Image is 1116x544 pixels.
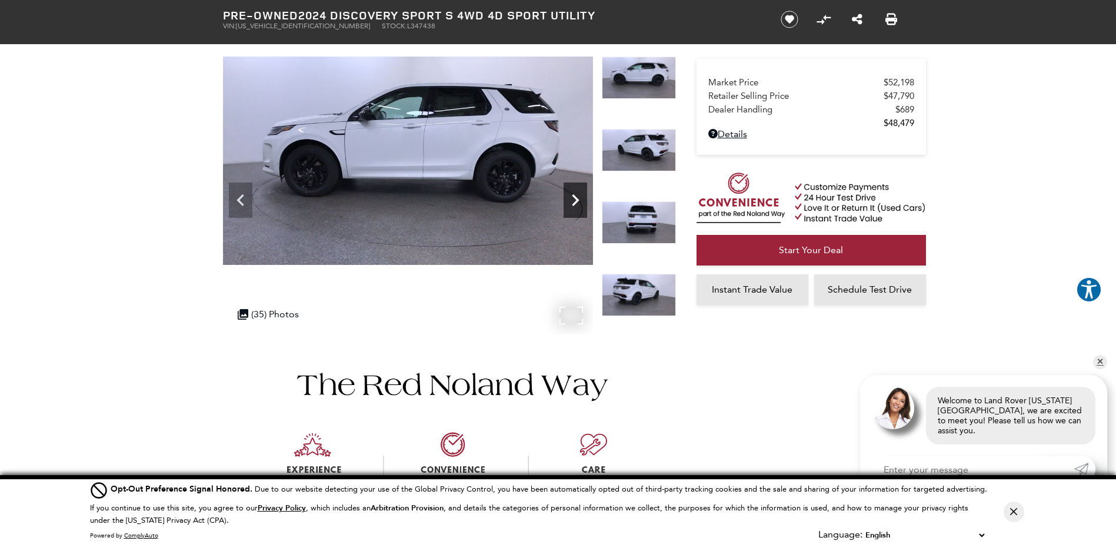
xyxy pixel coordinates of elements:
img: Used 2024 Fuji White Land Rover S image 5 [602,57,676,99]
aside: Accessibility Help Desk [1076,277,1102,305]
input: Enter your message [872,456,1074,482]
button: Explore your accessibility options [1076,277,1102,303]
div: Welcome to Land Rover [US_STATE][GEOGRAPHIC_DATA], we are excited to meet you! Please tell us how... [926,387,1095,445]
img: Used 2024 Fuji White Land Rover S image 5 [223,57,593,265]
span: Market Price [708,77,884,88]
span: [US_VEHICLE_IDENTIFICATION_NUMBER] [236,22,370,30]
u: Privacy Policy [258,503,306,513]
button: Save vehicle [777,10,802,29]
span: $689 [895,104,914,115]
img: Used 2024 Fuji White Land Rover S image 6 [602,129,676,171]
strong: Pre-Owned [223,7,298,23]
div: Powered by [90,532,158,539]
span: VIN: [223,22,236,30]
p: If you continue to use this site, you agree to our , which includes an , and details the categori... [90,503,968,525]
img: Used 2024 Fuji White Land Rover S image 8 [602,274,676,316]
a: Submit [1074,456,1095,482]
span: $48,479 [884,118,914,128]
img: Agent profile photo [872,387,914,429]
span: Schedule Test Drive [828,284,912,295]
span: $47,790 [884,91,914,101]
a: Dealer Handling $689 [708,104,914,115]
span: Opt-Out Preference Signal Honored . [111,483,255,495]
div: Next [564,183,587,218]
a: Schedule Test Drive [814,274,926,305]
div: Language: [818,530,862,539]
span: Start Your Deal [779,244,843,256]
a: Instant Trade Value [697,274,808,305]
span: Instant Trade Value [712,284,792,295]
button: Compare Vehicle [815,11,832,28]
a: Market Price $52,198 [708,77,914,88]
a: Print this Pre-Owned 2024 Discovery Sport S 4WD 4D Sport Utility [885,12,897,26]
select: Language Select [862,529,987,542]
strong: Arbitration Provision [371,503,444,513]
span: Dealer Handling [708,104,895,115]
div: Previous [229,183,252,218]
a: Share this Pre-Owned 2024 Discovery Sport S 4WD 4D Sport Utility [852,12,862,26]
a: Details [708,128,914,140]
img: Used 2024 Fuji White Land Rover S image 7 [602,201,676,244]
button: Close Button [1004,502,1024,522]
a: Start Your Deal [697,235,926,266]
a: ComplyAuto [124,532,158,539]
a: Retailer Selling Price $47,790 [708,91,914,101]
h1: 2024 Discovery Sport S 4WD 4D Sport Utility [223,9,761,22]
div: Due to our website detecting your use of the Global Privacy Control, you have been automatically ... [111,483,987,495]
span: L347438 [407,22,435,30]
a: $48,479 [708,118,914,128]
span: Stock: [382,22,407,30]
span: $52,198 [884,77,914,88]
span: Retailer Selling Price [708,91,884,101]
div: (35) Photos [232,303,305,326]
